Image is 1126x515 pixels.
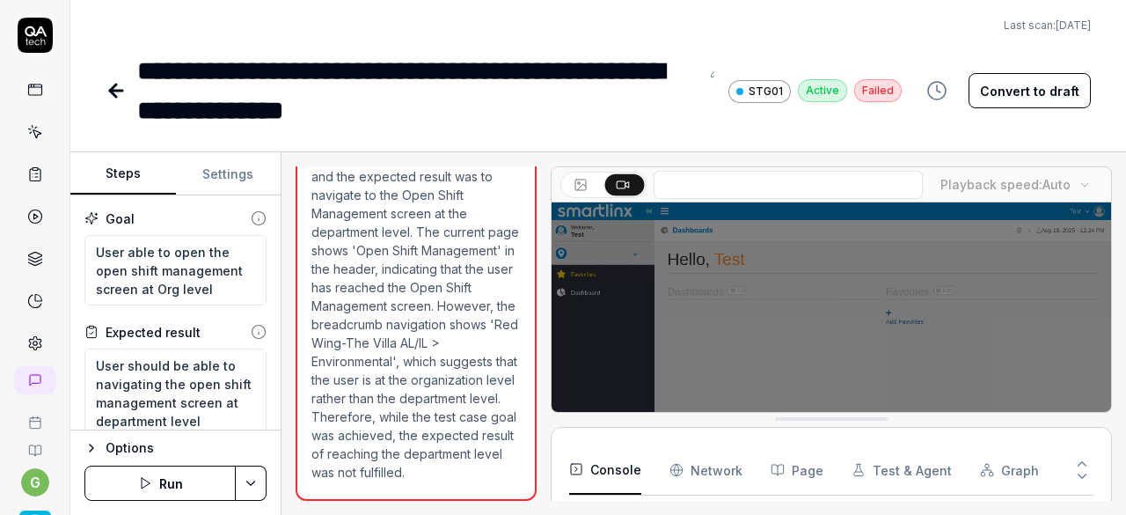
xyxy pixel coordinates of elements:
div: Playback speed: [940,175,1071,194]
button: Network [669,445,742,495]
span: STG01 [749,84,783,99]
a: STG01 [728,79,791,103]
button: Run [84,466,236,501]
button: Settings [176,153,281,195]
button: View version history [916,73,958,108]
button: Last scan:[DATE] [1004,18,1091,33]
div: Goal [106,210,135,228]
button: Test & Agent [852,445,952,495]
button: Convert to draft [969,73,1091,108]
button: Options [84,438,267,459]
button: Graph [980,445,1039,495]
span: Last scan: [1004,18,1091,33]
div: Failed [854,79,902,102]
div: Expected result [106,323,201,342]
button: Steps [70,153,176,195]
a: New conversation [14,366,56,394]
button: g [21,468,49,497]
p: The test case goal was to navigate to the Open Shift Management screen at the organization level,... [311,112,521,482]
div: Options [106,438,267,459]
button: Console [569,445,641,495]
a: Book a call with us [7,401,62,430]
time: [DATE] [1056,18,1091,32]
div: Active [798,79,847,102]
button: Page [771,445,823,495]
a: Documentation [7,430,62,458]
